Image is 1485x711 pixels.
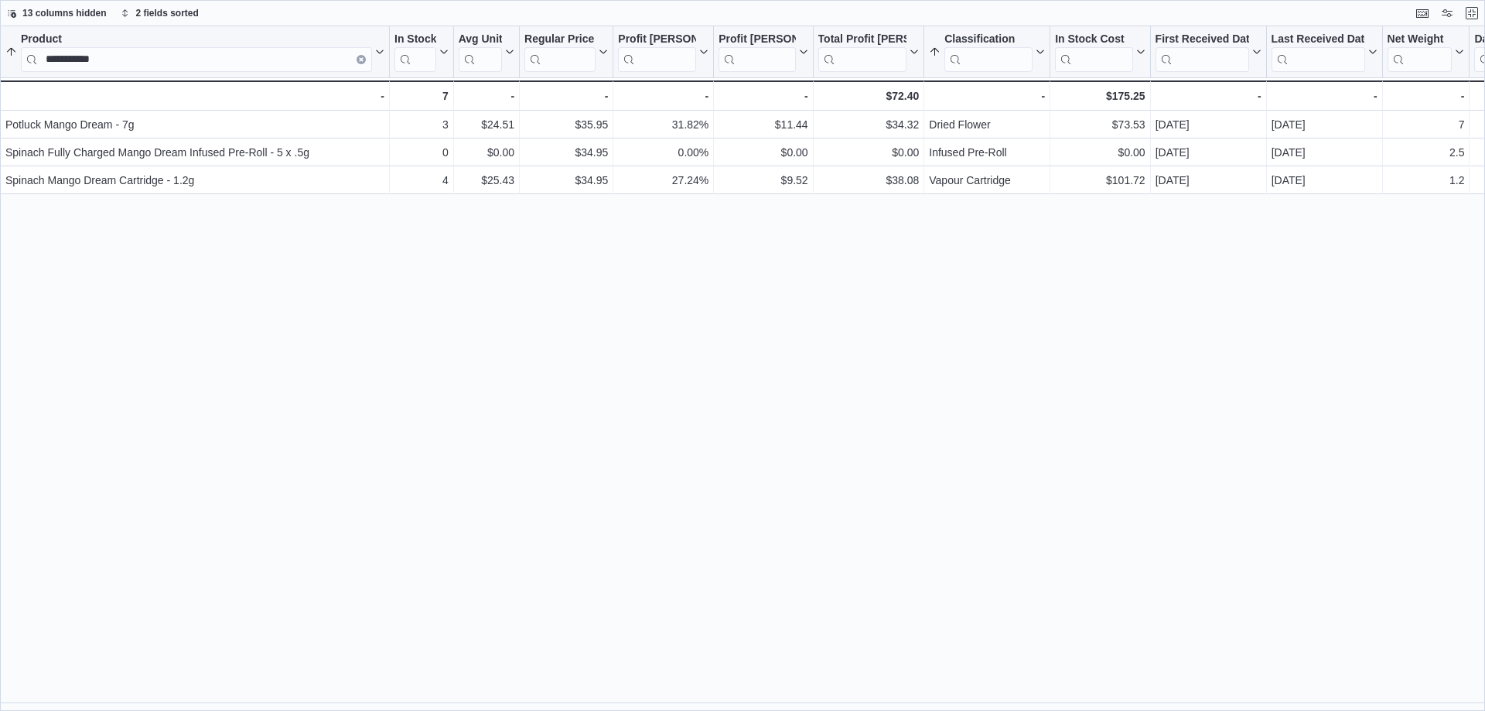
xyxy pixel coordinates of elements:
[459,32,502,47] div: Avg Unit Cost In Stock
[459,32,502,72] div: Avg Unit Cost In Stock
[394,32,436,47] div: In Stock Qty
[929,32,1045,72] button: Classification
[818,143,920,162] div: $0.00
[394,87,449,105] div: 7
[459,171,514,190] div: $25.43
[136,7,199,19] span: 2 fields sorted
[818,32,907,47] div: Total Profit [PERSON_NAME] ($)
[114,4,205,22] button: 2 fields sorted
[394,143,449,162] div: 0
[1272,32,1377,72] button: Last Received Date
[929,143,1045,162] div: Infused Pre-Roll
[524,32,596,47] div: Regular Price
[524,32,596,72] div: Regular Price
[1156,32,1261,72] button: First Received Date
[524,171,608,190] div: $34.95
[1156,171,1261,190] div: [DATE]
[719,32,807,72] button: Profit [PERSON_NAME] ($)
[1272,171,1377,190] div: [DATE]
[459,32,514,72] button: Avg Unit Cost In Stock
[719,115,807,134] div: $11.44
[1388,171,1465,190] div: 1.2
[1055,115,1145,134] div: $73.53
[1156,143,1261,162] div: [DATE]
[1055,32,1145,72] button: In Stock Cost
[524,87,608,105] div: -
[944,32,1033,72] div: Classification
[5,171,384,190] div: Spinach Mango Dream Cartridge - 1.2g
[5,143,384,162] div: Spinach Fully Charged Mango Dream Infused Pre-Roll - 5 x .5g
[524,32,608,72] button: Regular Price
[394,115,449,134] div: 3
[618,87,708,105] div: -
[618,171,708,190] div: 27.24%
[1055,171,1145,190] div: $101.72
[1413,4,1432,22] button: Keyboard shortcuts
[357,55,366,64] button: Clear input
[1272,143,1377,162] div: [DATE]
[818,32,920,72] button: Total Profit [PERSON_NAME] ($)
[524,143,608,162] div: $34.95
[944,32,1033,47] div: Classification
[5,115,384,134] div: Potluck Mango Dream - 7g
[818,87,920,105] div: $72.40
[1388,87,1465,105] div: -
[818,32,907,72] div: Total Profit Margin ($)
[929,171,1045,190] div: Vapour Cartridge
[1388,115,1465,134] div: 7
[818,115,920,134] div: $34.32
[818,171,920,190] div: $38.08
[1156,87,1261,105] div: -
[618,32,696,47] div: Profit [PERSON_NAME] (%)
[1388,32,1465,72] button: Net Weight
[719,143,807,162] div: $0.00
[1055,87,1145,105] div: $175.25
[394,171,449,190] div: 4
[459,143,514,162] div: $0.00
[5,87,384,105] div: -
[1438,4,1456,22] button: Display options
[618,143,708,162] div: 0.00%
[1156,32,1249,47] div: First Received Date
[929,87,1045,105] div: -
[719,171,807,190] div: $9.52
[21,32,372,47] div: Product
[21,32,372,72] div: Product
[524,115,608,134] div: $35.95
[719,87,807,105] div: -
[719,32,795,47] div: Profit [PERSON_NAME] ($)
[1156,32,1249,72] div: First Received Date
[459,87,514,105] div: -
[719,32,795,72] div: Profit Margin ($)
[1388,32,1453,47] div: Net Weight
[1,4,113,22] button: 13 columns hidden
[5,32,384,72] button: ProductClear input
[618,32,696,72] div: Profit Margin (%)
[459,115,514,134] div: $24.51
[1156,115,1261,134] div: [DATE]
[394,32,449,72] button: In Stock Qty
[1055,32,1132,47] div: In Stock Cost
[618,115,708,134] div: 31.82%
[618,32,708,72] button: Profit [PERSON_NAME] (%)
[1272,115,1377,134] div: [DATE]
[394,32,436,72] div: In Stock Qty
[1055,32,1132,72] div: In Stock Cost
[1388,143,1465,162] div: 2.5
[1272,32,1365,72] div: Last Received Date
[22,7,107,19] span: 13 columns hidden
[1272,32,1365,47] div: Last Received Date
[1055,143,1145,162] div: $0.00
[1272,87,1377,105] div: -
[1388,32,1453,72] div: Net Weight
[929,115,1045,134] div: Dried Flower
[1463,4,1481,22] button: Exit fullscreen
